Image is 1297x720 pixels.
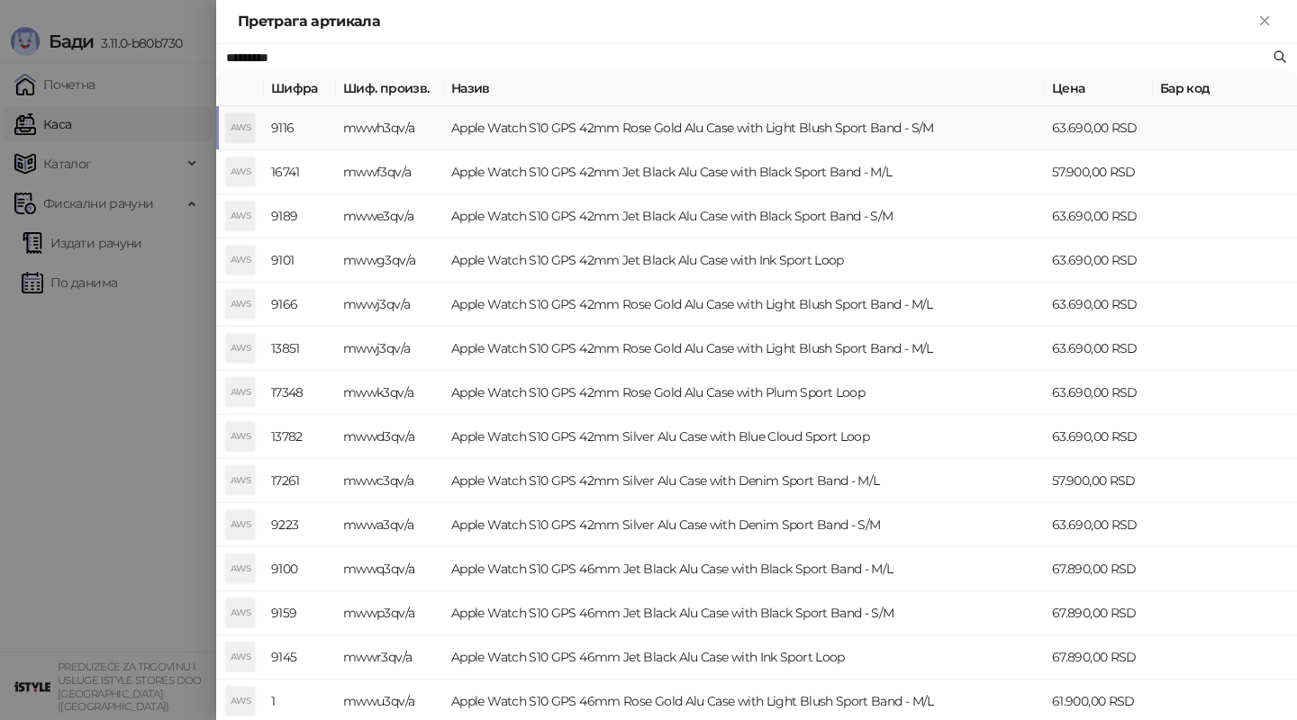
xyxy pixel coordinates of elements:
[444,415,1045,459] td: Apple Watch S10 GPS 42mm Silver Alu Case with Blue Cloud Sport Loop
[336,106,444,150] td: mwwh3qv/a
[336,71,444,106] th: Шиф. произв.
[336,459,444,503] td: mwwc3qv/a
[336,150,444,194] td: mwwf3qv/a
[1153,71,1297,106] th: Бар код
[336,327,444,371] td: mwwj3qv/a
[336,194,444,238] td: mwwe3qv/a
[336,238,444,283] td: mwwg3qv/a
[1045,371,1153,415] td: 63.690,00 RSD
[226,290,255,319] div: AWS
[336,503,444,547] td: mwwa3qv/a
[1045,327,1153,371] td: 63.690,00 RSD
[444,371,1045,415] td: Apple Watch S10 GPS 42mm Rose Gold Alu Case with Plum Sport Loop
[264,283,336,327] td: 9166
[226,554,255,583] div: AWS
[1045,591,1153,635] td: 67.890,00 RSD
[264,106,336,150] td: 9116
[444,459,1045,503] td: Apple Watch S10 GPS 42mm Silver Alu Case with Denim Sport Band - M/L
[444,150,1045,194] td: Apple Watch S10 GPS 42mm Jet Black Alu Case with Black Sport Band - M/L
[444,503,1045,547] td: Apple Watch S10 GPS 42mm Silver Alu Case with Denim Sport Band - S/M
[226,422,255,451] div: AWS
[226,643,255,671] div: AWS
[1045,459,1153,503] td: 57.900,00 RSD
[336,635,444,679] td: mwwr3qv/a
[1045,415,1153,459] td: 63.690,00 RSD
[238,11,1254,32] div: Претрага артикала
[336,371,444,415] td: mwwk3qv/a
[264,415,336,459] td: 13782
[444,238,1045,283] td: Apple Watch S10 GPS 42mm Jet Black Alu Case with Ink Sport Loop
[336,283,444,327] td: mwwj3qv/a
[1045,547,1153,591] td: 67.890,00 RSD
[444,283,1045,327] td: Apple Watch S10 GPS 42mm Rose Gold Alu Case with Light Blush Sport Band - M/L
[264,71,336,106] th: Шифра
[1045,194,1153,238] td: 63.690,00 RSD
[444,635,1045,679] td: Apple Watch S10 GPS 46mm Jet Black Alu Case with Ink Sport Loop
[1045,71,1153,106] th: Цена
[1045,106,1153,150] td: 63.690,00 RSD
[444,547,1045,591] td: Apple Watch S10 GPS 46mm Jet Black Alu Case with Black Sport Band - M/L
[264,635,336,679] td: 9145
[1254,11,1275,32] button: Close
[226,334,255,363] div: AWS
[264,150,336,194] td: 16741
[444,327,1045,371] td: Apple Watch S10 GPS 42mm Rose Gold Alu Case with Light Blush Sport Band - M/L
[444,71,1045,106] th: Назив
[226,113,255,142] div: AWS
[336,591,444,635] td: mwwp3qv/a
[226,378,255,407] div: AWS
[264,371,336,415] td: 17348
[226,246,255,274] div: AWS
[226,598,255,627] div: AWS
[226,202,255,230] div: AWS
[264,238,336,283] td: 9101
[264,591,336,635] td: 9159
[1045,635,1153,679] td: 67.890,00 RSD
[264,327,336,371] td: 13851
[444,591,1045,635] td: Apple Watch S10 GPS 46mm Jet Black Alu Case with Black Sport Band - S/M
[1045,238,1153,283] td: 63.690,00 RSD
[444,106,1045,150] td: Apple Watch S10 GPS 42mm Rose Gold Alu Case with Light Blush Sport Band - S/M
[226,157,255,186] div: AWS
[226,687,255,715] div: AWS
[264,503,336,547] td: 9223
[1045,283,1153,327] td: 63.690,00 RSD
[444,194,1045,238] td: Apple Watch S10 GPS 42mm Jet Black Alu Case with Black Sport Band - S/M
[226,466,255,495] div: AWS
[264,459,336,503] td: 17261
[264,194,336,238] td: 9189
[1045,150,1153,194] td: 57.900,00 RSD
[264,547,336,591] td: 9100
[336,547,444,591] td: mwwq3qv/a
[226,510,255,539] div: AWS
[1045,503,1153,547] td: 63.690,00 RSD
[336,415,444,459] td: mwwd3qv/a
